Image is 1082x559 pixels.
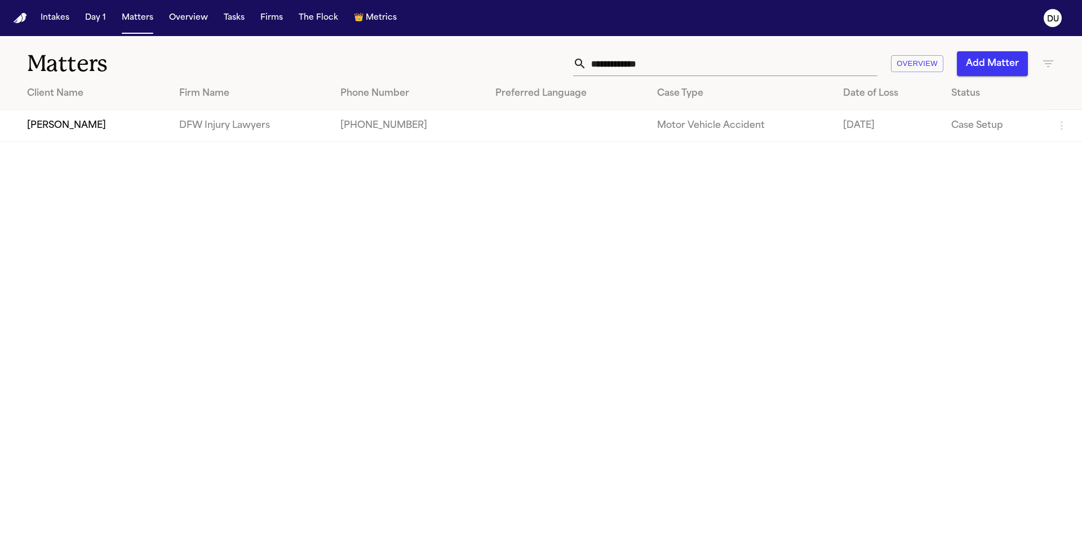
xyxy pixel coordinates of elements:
[331,110,486,142] td: [PHONE_NUMBER]
[14,13,27,24] img: Finch Logo
[657,87,825,100] div: Case Type
[14,13,27,24] a: Home
[219,8,249,28] button: Tasks
[256,8,287,28] button: Firms
[340,87,477,100] div: Phone Number
[179,87,322,100] div: Firm Name
[170,110,331,142] td: DFW Injury Lawyers
[36,8,74,28] button: Intakes
[957,51,1028,76] button: Add Matter
[81,8,110,28] button: Day 1
[648,110,834,142] td: Motor Vehicle Accident
[27,50,326,78] h1: Matters
[495,87,639,100] div: Preferred Language
[891,55,943,73] button: Overview
[834,110,942,142] td: [DATE]
[951,87,1037,100] div: Status
[349,8,401,28] button: crownMetrics
[27,87,161,100] div: Client Name
[294,8,343,28] button: The Flock
[942,110,1046,142] td: Case Setup
[117,8,158,28] button: Matters
[165,8,212,28] button: Overview
[843,87,933,100] div: Date of Loss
